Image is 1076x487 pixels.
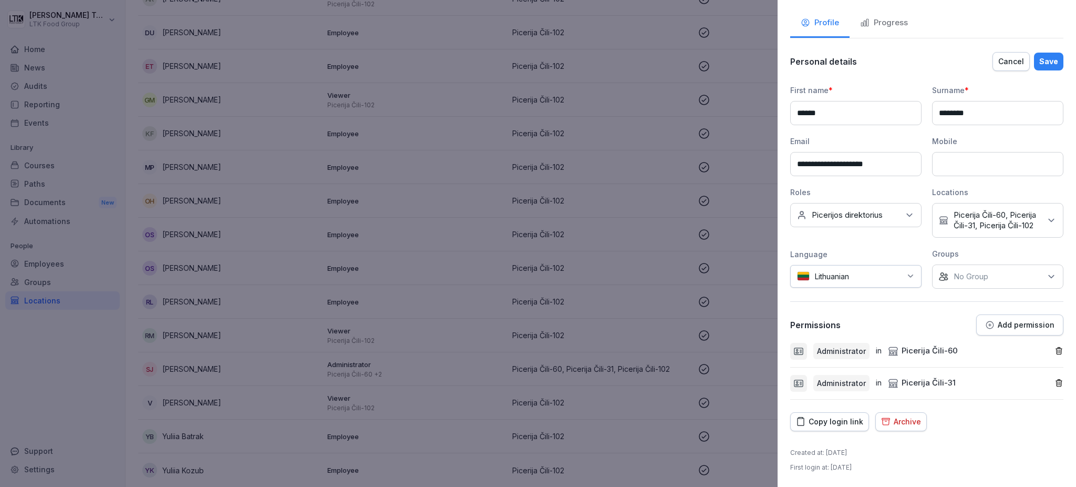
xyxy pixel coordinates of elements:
p: First login at : [DATE] [790,463,852,472]
p: in [876,377,882,389]
div: Surname [932,85,1063,96]
button: Save [1034,53,1063,70]
div: Locations [932,187,1063,198]
p: Picerija Čili-60, Picerija Čili-31, Picerija Čili-102 [954,210,1041,231]
button: Progress [850,9,918,38]
p: Permissions [790,320,841,330]
button: Add permission [976,314,1063,336]
button: Profile [790,9,850,38]
p: Picerijos direktorius [812,210,883,220]
div: Groups [932,248,1063,259]
div: Picerija Čili-60 [888,345,958,357]
div: First name [790,85,922,96]
p: Administrator [817,346,866,357]
div: Save [1039,56,1058,67]
p: No Group [954,271,988,282]
p: Personal details [790,56,857,67]
div: Lithuanian [790,265,922,288]
img: lt.svg [797,271,810,281]
p: Administrator [817,378,866,389]
button: Copy login link [790,412,869,431]
div: Copy login link [796,416,863,428]
div: Email [790,136,922,147]
div: Profile [801,17,839,29]
button: Cancel [992,52,1030,71]
div: Archive [881,416,921,428]
div: Language [790,249,922,260]
p: Add permission [998,321,1054,329]
div: Cancel [998,56,1024,67]
p: Created at : [DATE] [790,448,847,458]
button: Archive [875,412,927,431]
div: Picerija Čili-31 [888,377,956,389]
p: in [876,345,882,357]
div: Mobile [932,136,1063,147]
div: Roles [790,187,922,198]
div: Progress [860,17,908,29]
